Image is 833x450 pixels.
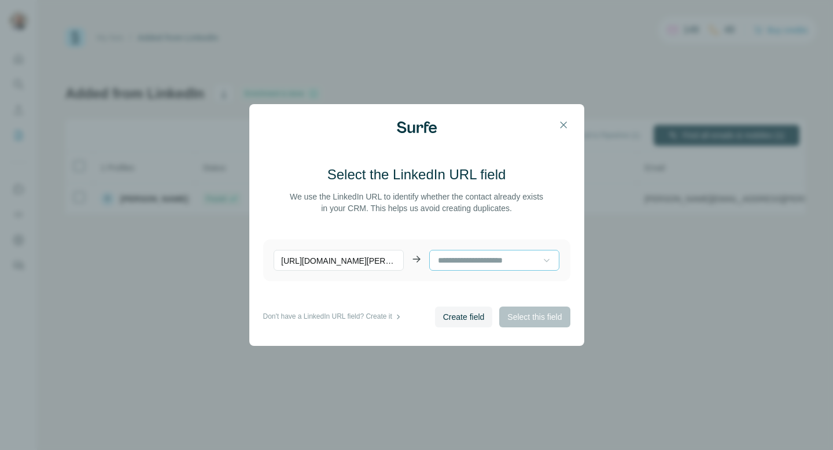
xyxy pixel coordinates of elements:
[263,311,392,323] p: Don't have a LinkedIn URL field? Create it
[288,191,545,214] p: We use the LinkedIn URL to identify whether the contact already exists in your CRM. This helps us...
[443,311,485,323] span: Create field
[274,250,404,271] p: [URL][DOMAIN_NAME][PERSON_NAME]
[435,307,493,327] button: Create field
[397,121,437,134] img: Surfe Logo
[327,165,506,184] h3: Select the LinkedIn URL field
